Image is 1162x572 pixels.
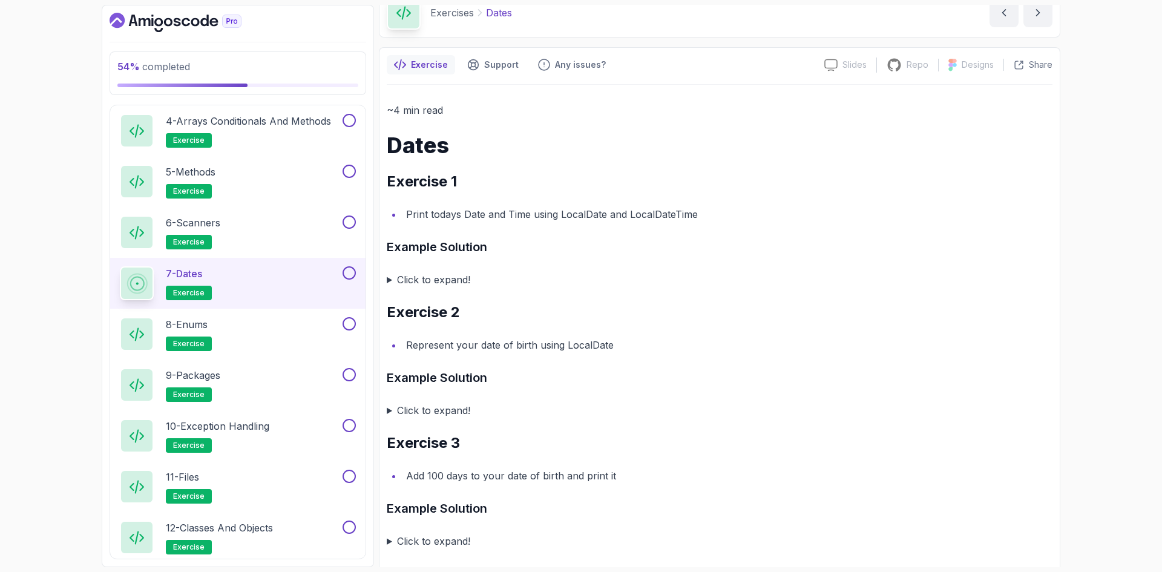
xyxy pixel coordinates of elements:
li: Print todays Date and Time using LocalDate and LocalDateTime [402,206,1052,223]
h2: Exercise 3 [387,433,1052,453]
h3: Example Solution [387,499,1052,518]
p: Exercise [411,59,448,71]
summary: Click to expand! [387,271,1052,288]
li: Add 100 days to your date of birth and print it [402,467,1052,484]
p: 5 - Methods [166,165,215,179]
li: Represent your date of birth using LocalDate [402,337,1052,353]
button: 5-Methodsexercise [120,165,356,199]
p: Dates [486,5,512,20]
span: exercise [173,441,205,450]
p: Designs [962,59,994,71]
h1: Dates [387,133,1052,157]
summary: Click to expand! [387,533,1052,550]
h2: Exercise 2 [387,303,1052,322]
span: exercise [173,186,205,196]
span: exercise [173,237,205,247]
button: 4-Arrays Conditionals and Methodsexercise [120,114,356,148]
p: 4 - Arrays Conditionals and Methods [166,114,331,128]
p: Exercises [430,5,474,20]
button: Feedback button [531,55,613,74]
span: 54 % [117,61,140,73]
span: exercise [173,339,205,349]
button: Share [1003,59,1052,71]
p: Slides [842,59,867,71]
span: exercise [173,390,205,399]
button: 10-Exception Handlingexercise [120,419,356,453]
button: notes button [387,55,455,74]
button: 9-Packagesexercise [120,368,356,402]
span: exercise [173,288,205,298]
p: 8 - Enums [166,317,208,332]
span: exercise [173,136,205,145]
h3: Example Solution [387,368,1052,387]
p: 6 - Scanners [166,215,220,230]
button: Support button [460,55,526,74]
summary: Click to expand! [387,402,1052,419]
a: Dashboard [110,13,269,32]
p: 10 - Exception Handling [166,419,269,433]
p: 9 - Packages [166,368,220,383]
p: Repo [907,59,928,71]
button: 7-Datesexercise [120,266,356,300]
button: 6-Scannersexercise [120,215,356,249]
p: 7 - Dates [166,266,202,281]
p: Share [1029,59,1052,71]
p: Support [484,59,519,71]
span: exercise [173,542,205,552]
button: 11-Filesexercise [120,470,356,504]
p: 11 - Files [166,470,199,484]
p: ~4 min read [387,102,1052,119]
span: exercise [173,491,205,501]
button: 8-Enumsexercise [120,317,356,351]
p: 12 - Classes and Objects [166,521,273,535]
h3: Example Solution [387,237,1052,257]
p: Any issues? [555,59,606,71]
button: 12-Classes and Objectsexercise [120,521,356,554]
span: completed [117,61,190,73]
h2: Exercise 1 [387,172,1052,191]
